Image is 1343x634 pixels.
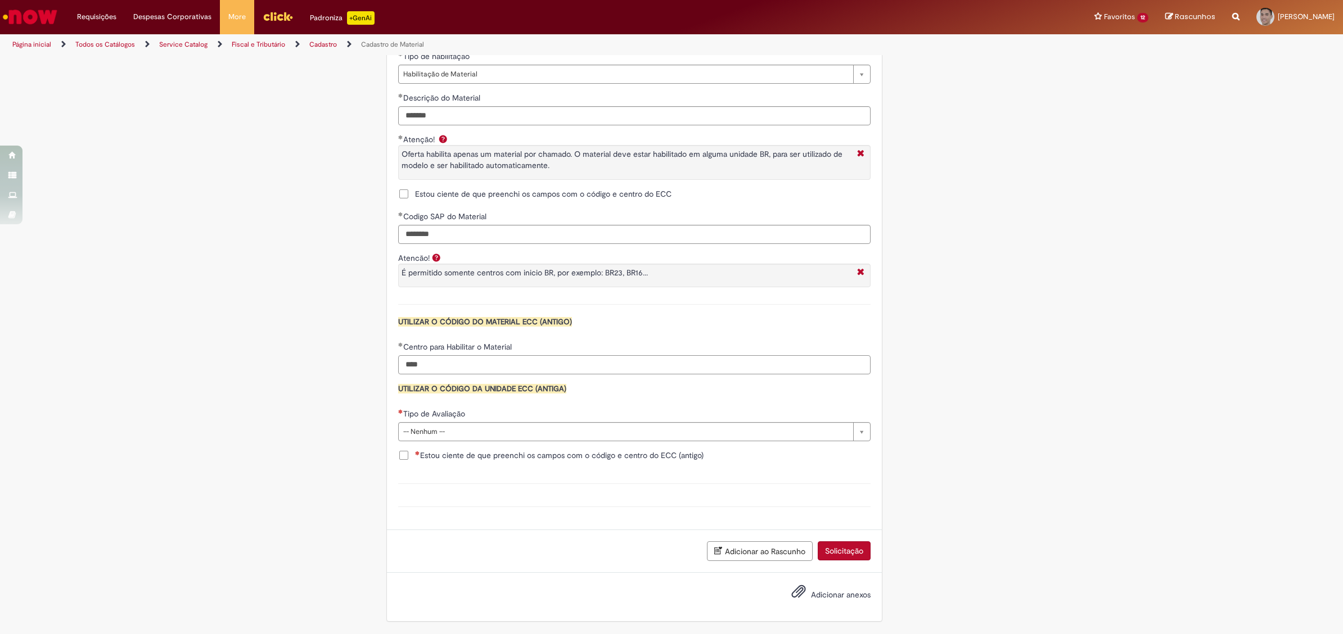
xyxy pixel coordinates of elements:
[403,409,467,419] span: Tipo de Avaliação
[398,52,403,56] span: Obrigatório Preenchido
[309,40,337,49] a: Cadastro
[263,8,293,25] img: click_logo_yellow_360x200.png
[1175,11,1215,22] span: Rascunhos
[854,148,867,160] i: Fechar More information Por question_aten_o
[436,134,450,143] span: Ajuda para Atenção!
[77,11,116,22] span: Requisições
[402,267,851,278] p: É permitido somente centros com inicio BR, por exemplo: BR23, BR16...
[398,384,566,393] span: UTILIZAR O CÓDIGO DA UNIDADE ECC (ANTIGA)
[75,40,135,49] a: Todos os Catálogos
[403,211,489,221] span: Codigo SAP do Material
[402,148,851,171] p: Oferta habilita apenas um material por chamado. O material deve estar habilitado em alguma unidad...
[788,581,809,607] button: Adicionar anexos
[8,34,887,55] ul: Trilhas de página
[403,51,472,61] span: Tipo de habilitação
[398,106,871,125] input: Descrição do Material
[403,423,848,441] span: -- Nenhum --
[398,355,871,374] input: Centro para Habilitar o Material
[398,253,430,263] label: Atencão!
[403,342,514,352] span: Centro para Habilitar o Material
[707,541,813,561] button: Adicionar ao Rascunho
[1104,11,1135,22] span: Favoritos
[403,65,848,83] span: Habilitação de Material
[1278,12,1335,21] span: [PERSON_NAME]
[818,541,871,560] button: Solicitação
[1137,13,1148,22] span: 12
[415,450,704,461] span: Estou ciente de que preenchi os campos com o código e centro do ECC (antigo)
[347,11,375,25] p: +GenAi
[12,40,51,49] a: Página inicial
[415,451,420,455] span: Necessários
[398,225,871,244] input: Codigo SAP do Material
[133,11,211,22] span: Despesas Corporativas
[1165,12,1215,22] a: Rascunhos
[361,40,424,49] a: Cadastro de Material
[403,93,483,103] span: Descrição do Material
[430,253,443,262] span: Ajuda para Atencão!
[1,6,59,28] img: ServiceNow
[232,40,285,49] a: Fiscal e Tributário
[398,93,403,98] span: Obrigatório Preenchido
[159,40,208,49] a: Service Catalog
[228,11,246,22] span: More
[403,134,437,144] span: Atenção!
[398,317,572,327] span: UTILIZAR O CÓDIGO DO MATERIAL ECC (ANTIGO)
[811,590,871,600] span: Adicionar anexos
[398,135,403,139] span: Obrigatório Preenchido
[415,188,671,200] span: Estou ciente de que preenchi os campos com o código e centro do ECC
[398,409,403,414] span: Necessários
[398,342,403,347] span: Obrigatório Preenchido
[854,267,867,279] i: Fechar More information Por question_atencao
[398,212,403,216] span: Obrigatório Preenchido
[310,11,375,25] div: Padroniza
